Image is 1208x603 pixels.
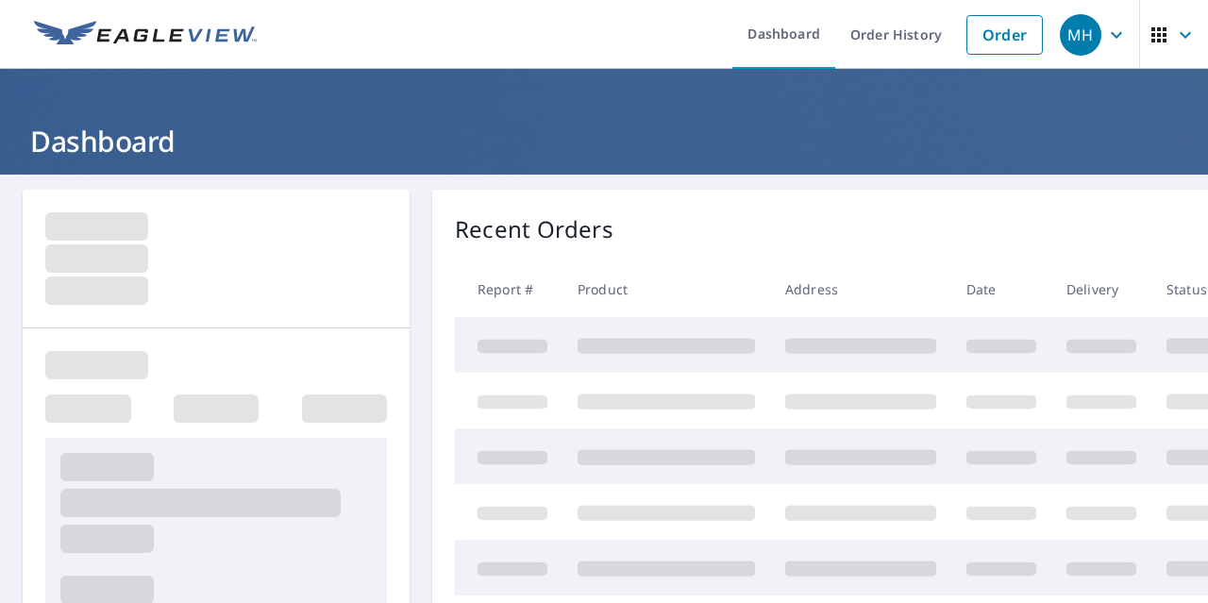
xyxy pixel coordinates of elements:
[455,212,613,246] p: Recent Orders
[23,122,1185,160] h1: Dashboard
[455,261,562,317] th: Report #
[34,21,257,49] img: EV Logo
[951,261,1051,317] th: Date
[1051,261,1151,317] th: Delivery
[562,261,770,317] th: Product
[966,15,1043,55] a: Order
[770,261,951,317] th: Address
[1060,14,1101,56] div: MH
